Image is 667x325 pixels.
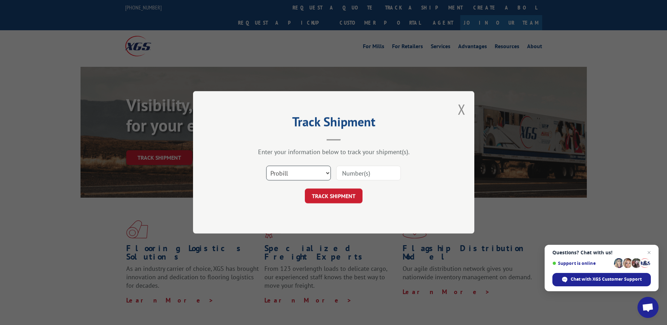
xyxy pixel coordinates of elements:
div: Enter your information below to track your shipment(s). [228,148,439,156]
button: Close modal [458,100,466,119]
span: Chat with XGS Customer Support [571,276,642,282]
span: Close chat [645,248,653,257]
button: TRACK SHIPMENT [305,189,363,204]
input: Number(s) [336,166,401,181]
div: Chat with XGS Customer Support [552,273,651,286]
h2: Track Shipment [228,117,439,130]
span: Questions? Chat with us! [552,250,651,255]
div: Open chat [637,297,659,318]
span: Support is online [552,261,611,266]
